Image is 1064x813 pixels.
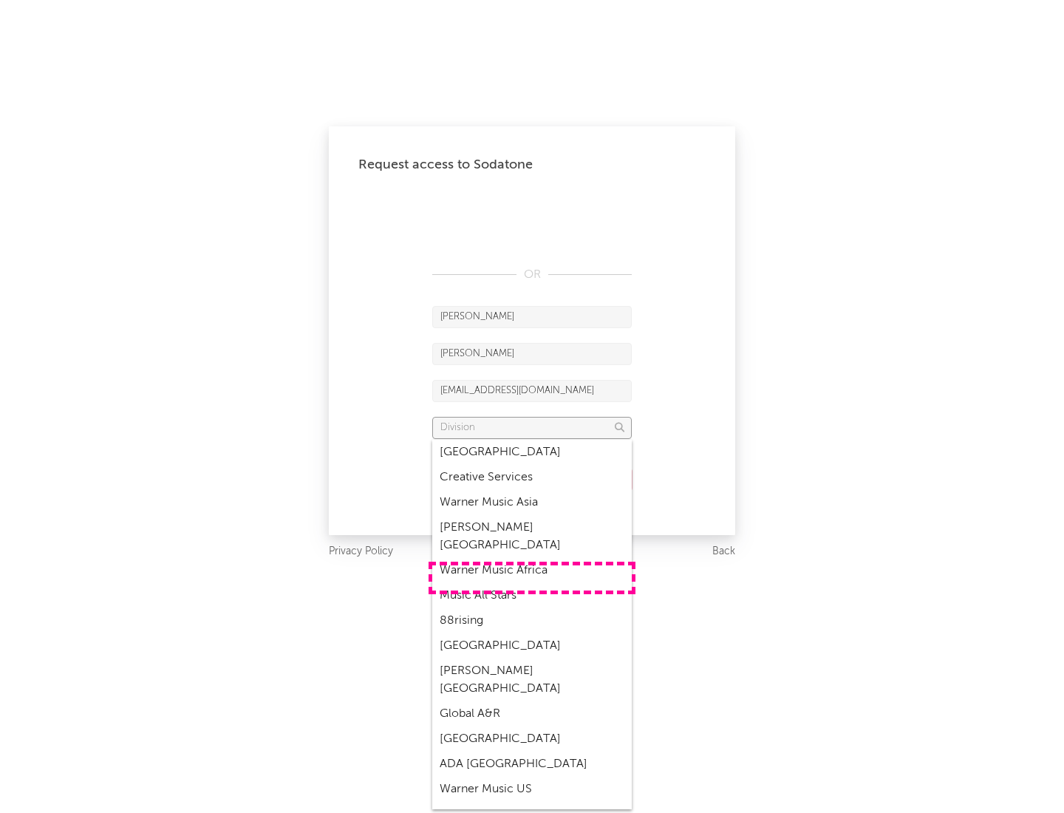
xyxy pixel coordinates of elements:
[432,659,632,701] div: [PERSON_NAME] [GEOGRAPHIC_DATA]
[432,752,632,777] div: ADA [GEOGRAPHIC_DATA]
[432,440,632,465] div: [GEOGRAPHIC_DATA]
[432,490,632,515] div: Warner Music Asia
[712,542,735,561] a: Back
[432,417,632,439] input: Division
[432,266,632,284] div: OR
[432,633,632,659] div: [GEOGRAPHIC_DATA]
[432,465,632,490] div: Creative Services
[432,608,632,633] div: 88rising
[432,727,632,752] div: [GEOGRAPHIC_DATA]
[358,156,706,174] div: Request access to Sodatone
[432,343,632,365] input: Last Name
[432,777,632,802] div: Warner Music US
[329,542,393,561] a: Privacy Policy
[432,558,632,583] div: Warner Music Africa
[432,306,632,328] input: First Name
[432,380,632,402] input: Email
[432,583,632,608] div: Music All Stars
[432,515,632,558] div: [PERSON_NAME] [GEOGRAPHIC_DATA]
[432,701,632,727] div: Global A&R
